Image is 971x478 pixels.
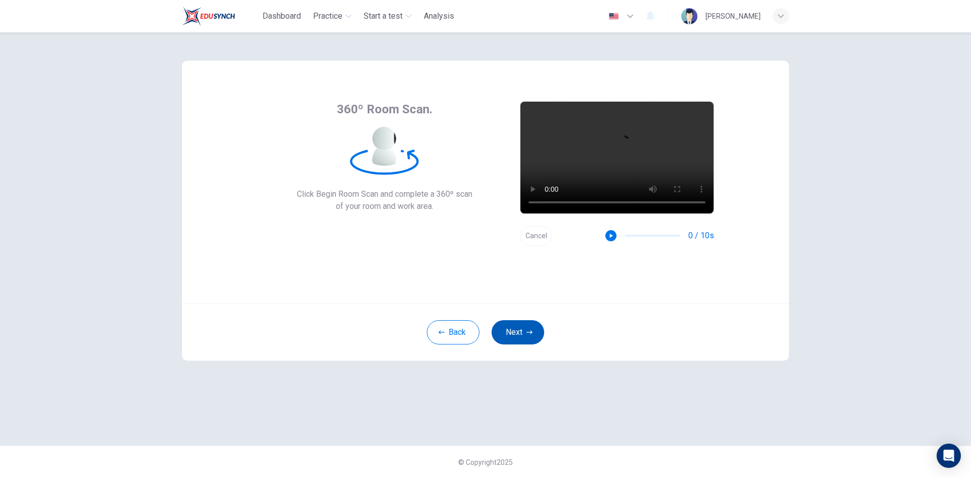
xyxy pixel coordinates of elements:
span: 0 / 10s [688,230,714,242]
a: Train Test logo [182,6,258,26]
button: Start a test [360,7,416,25]
button: Next [492,320,544,344]
button: Cancel [520,226,552,246]
span: Analysis [424,10,454,22]
div: [PERSON_NAME] [705,10,761,22]
img: Train Test logo [182,6,235,26]
span: Dashboard [262,10,301,22]
button: Practice [309,7,356,25]
span: Click Begin Room Scan and complete a 360º scan [297,188,472,200]
span: Start a test [364,10,403,22]
span: Practice [313,10,342,22]
span: 360º Room Scan. [337,101,432,117]
button: Back [427,320,479,344]
img: en [607,13,620,20]
div: Open Intercom Messenger [937,444,961,468]
button: Dashboard [258,7,305,25]
button: Analysis [420,7,458,25]
img: Profile picture [681,8,697,24]
span: © Copyright 2025 [458,458,513,466]
span: of your room and work area. [297,200,472,212]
